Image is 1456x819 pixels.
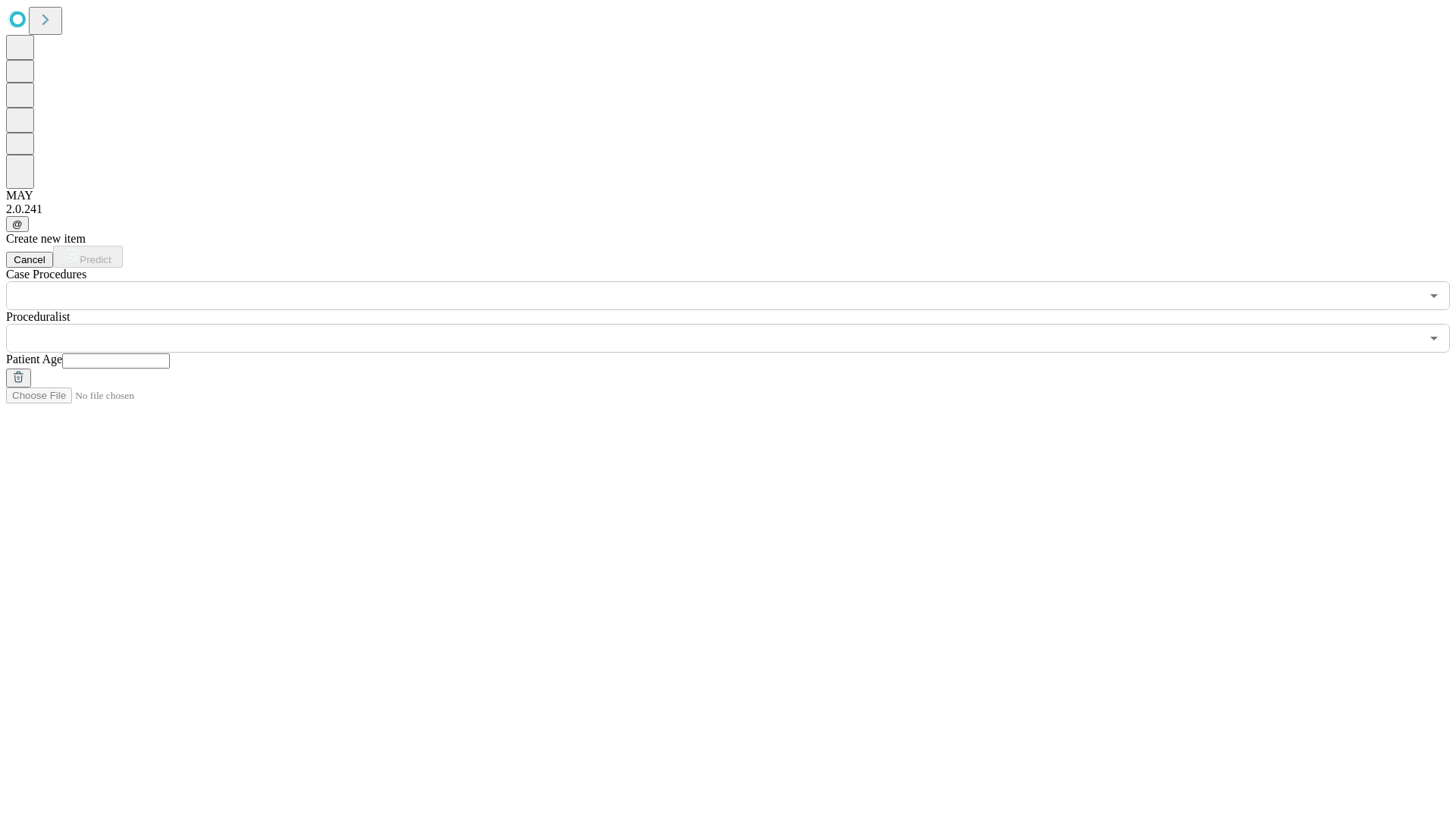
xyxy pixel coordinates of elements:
[6,353,62,366] span: Patient Age
[6,202,1450,216] div: 2.0.241
[6,232,86,245] span: Create new item
[53,246,123,268] button: Predict
[6,252,53,268] button: Cancel
[12,218,23,230] span: @
[6,216,29,232] button: @
[14,254,45,265] span: Cancel
[6,310,70,323] span: Proceduralist
[1423,285,1445,306] button: Open
[1423,328,1445,349] button: Open
[6,268,86,281] span: Scheduled Procedure
[80,254,111,265] span: Predict
[6,189,1450,202] div: MAY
